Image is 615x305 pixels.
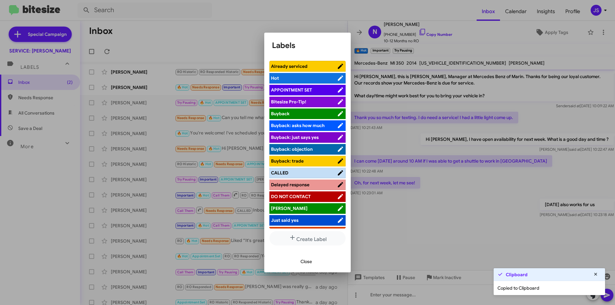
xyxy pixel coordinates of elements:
[295,256,317,267] button: Close
[272,40,343,51] h1: Labels
[271,182,309,188] span: Delayed response
[271,158,304,164] span: Buyback: trade
[271,205,307,211] span: [PERSON_NAME]
[506,271,528,278] strong: Clipboard
[300,256,312,267] span: Close
[269,231,346,245] button: Create Label
[271,111,290,116] span: Buyback
[271,217,299,223] span: Just said yes
[271,123,324,128] span: Buyback: asks how much
[271,146,313,152] span: Buyback: objection
[271,63,307,69] span: Already serviced
[494,281,605,295] div: Copied to Clipboard
[271,99,306,105] span: Bitesize Pro-Tip!
[271,194,311,199] span: DO NOT CONTACT
[271,87,312,93] span: APPOINTMENT SET
[271,170,288,176] span: CALLED
[271,75,279,81] span: Hot
[271,134,319,140] span: Buyback: just says yes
